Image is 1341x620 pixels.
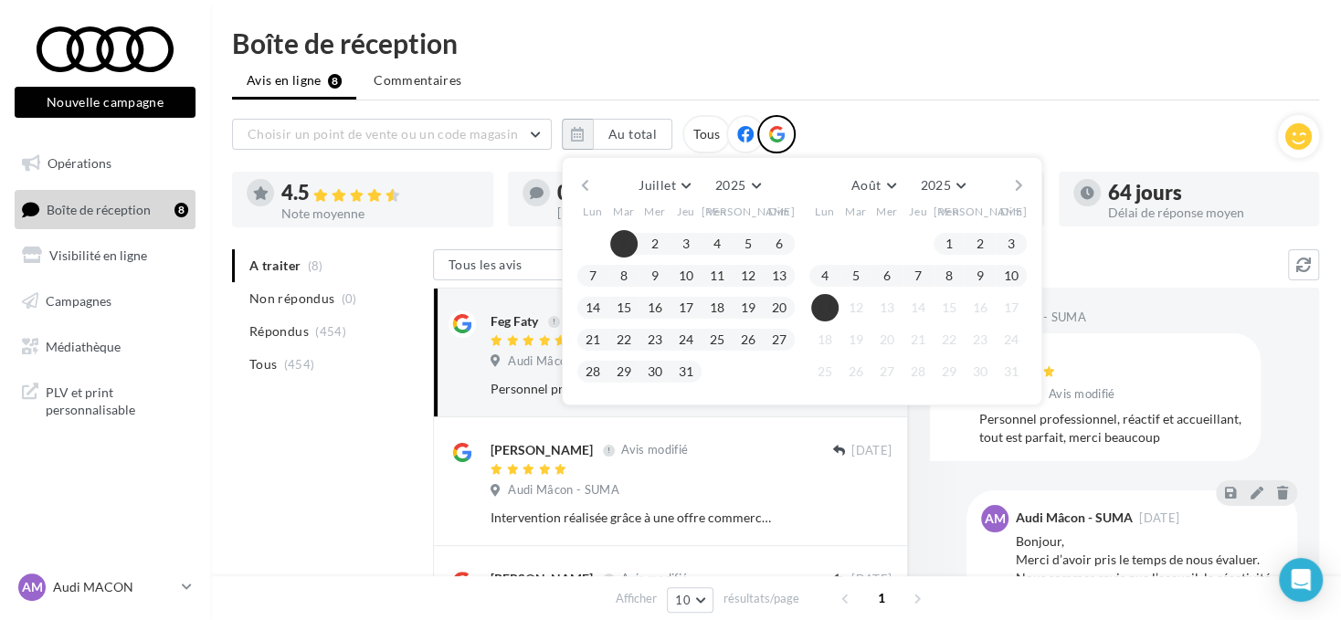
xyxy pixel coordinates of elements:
[845,204,867,219] span: Mar
[433,249,616,280] button: Tous les avis
[342,291,357,306] span: (0)
[11,282,199,321] a: Campagnes
[904,326,932,353] button: 21
[641,294,669,321] button: 16
[508,353,619,370] span: Audi Mâcon - SUMA
[281,183,479,204] div: 4.5
[708,173,767,198] button: 2025
[610,358,638,385] button: 29
[811,294,839,321] button: 11
[47,201,151,216] span: Boîte de réception
[935,262,963,289] button: 8
[873,358,901,385] button: 27
[873,294,901,321] button: 13
[49,247,147,263] span: Visibilité en ligne
[675,593,691,607] span: 10
[11,144,199,183] a: Opérations
[920,177,950,193] span: 2025
[667,587,713,613] button: 10
[53,578,174,596] p: Audi MACON
[909,204,927,219] span: Jeu
[579,262,607,289] button: 7
[1108,183,1305,203] div: 64 jours
[508,482,619,499] span: Audi Mâcon - SUMA
[449,257,523,272] span: Tous les avis
[913,173,972,198] button: 2025
[672,230,700,257] button: 3
[904,262,932,289] button: 7
[811,358,839,385] button: 25
[702,204,796,219] span: [PERSON_NAME]
[672,294,700,321] button: 17
[1049,386,1115,401] span: Avis modifié
[734,262,762,289] button: 12
[842,358,870,385] button: 26
[851,572,892,588] span: [DATE]
[281,207,479,220] div: Note moyenne
[491,570,593,588] div: [PERSON_NAME]
[232,119,552,150] button: Choisir un point de vente ou un code magasin
[842,294,870,321] button: 12
[491,312,538,331] div: Feg Faty
[46,380,188,419] span: PLV et print personnalisable
[249,355,277,373] span: Tous
[22,578,43,596] span: AM
[904,294,932,321] button: 14
[873,262,901,289] button: 6
[766,230,793,257] button: 6
[851,177,881,193] span: Août
[644,204,666,219] span: Mer
[979,348,1119,361] div: Feg Faty
[998,262,1025,289] button: 10
[703,230,731,257] button: 4
[249,322,309,341] span: Répondus
[934,204,1028,219] span: [PERSON_NAME]
[11,190,199,229] a: Boîte de réception8
[579,294,607,321] button: 14
[562,119,672,150] button: Au total
[1139,512,1179,524] span: [DATE]
[641,326,669,353] button: 23
[491,380,773,398] div: Personnel professionnel, réactif et accueillant, tout est parfait, merci beaucoup
[966,294,994,321] button: 16
[811,262,839,289] button: 4
[613,204,635,219] span: Mar
[610,230,638,257] button: 1
[815,204,835,219] span: Lun
[610,294,638,321] button: 15
[703,294,731,321] button: 18
[579,326,607,353] button: 21
[998,326,1025,353] button: 24
[11,328,199,366] a: Médiathèque
[491,441,593,459] div: [PERSON_NAME]
[593,119,672,150] button: Au total
[15,87,195,118] button: Nouvelle campagne
[1279,558,1323,602] div: Open Intercom Messenger
[734,294,762,321] button: 19
[935,230,963,257] button: 1
[703,262,731,289] button: 11
[248,126,518,142] span: Choisir un point de vente ou un code magasin
[672,326,700,353] button: 24
[284,357,315,372] span: (454)
[15,570,195,604] a: AM Audi MACON
[621,572,688,586] span: Avis modifié
[610,262,638,289] button: 8
[48,155,111,171] span: Opérations
[723,590,799,607] span: résultats/page
[873,326,901,353] button: 20
[842,326,870,353] button: 19
[174,203,188,217] div: 8
[979,410,1246,447] div: Personnel professionnel, réactif et accueillant, tout est parfait, merci beaucoup
[703,326,731,353] button: 25
[842,262,870,289] button: 5
[1108,206,1305,219] div: Délai de réponse moyen
[876,204,898,219] span: Mer
[46,338,121,353] span: Médiathèque
[11,373,199,426] a: PLV et print personnalisable
[867,583,896,613] span: 1
[672,262,700,289] button: 10
[715,177,745,193] span: 2025
[734,230,762,257] button: 5
[904,358,932,385] button: 28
